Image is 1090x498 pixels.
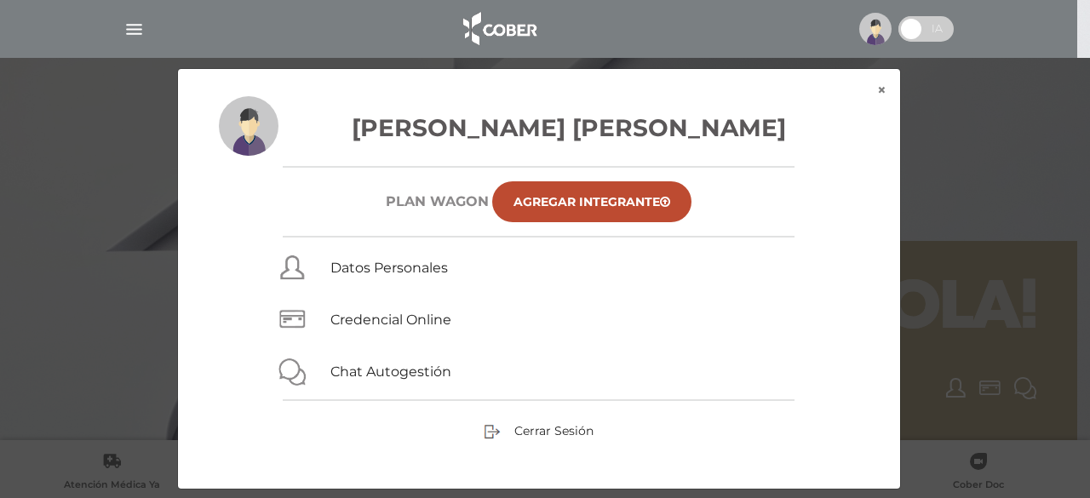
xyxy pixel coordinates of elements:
img: sign-out.png [484,423,501,440]
h3: [PERSON_NAME] [PERSON_NAME] [219,110,859,146]
span: Cerrar Sesión [514,423,594,438]
img: profile-placeholder.svg [859,13,892,45]
a: Agregar Integrante [492,181,691,222]
a: Cerrar Sesión [484,422,594,438]
a: Chat Autogestión [330,363,451,380]
button: × [863,69,900,112]
h6: Plan WAGON [386,193,489,209]
img: profile-placeholder.svg [219,96,278,156]
a: Credencial Online [330,312,451,328]
a: Datos Personales [330,260,448,276]
img: Cober_menu-lines-white.svg [123,19,145,40]
img: logo_cober_home-white.png [454,9,543,49]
